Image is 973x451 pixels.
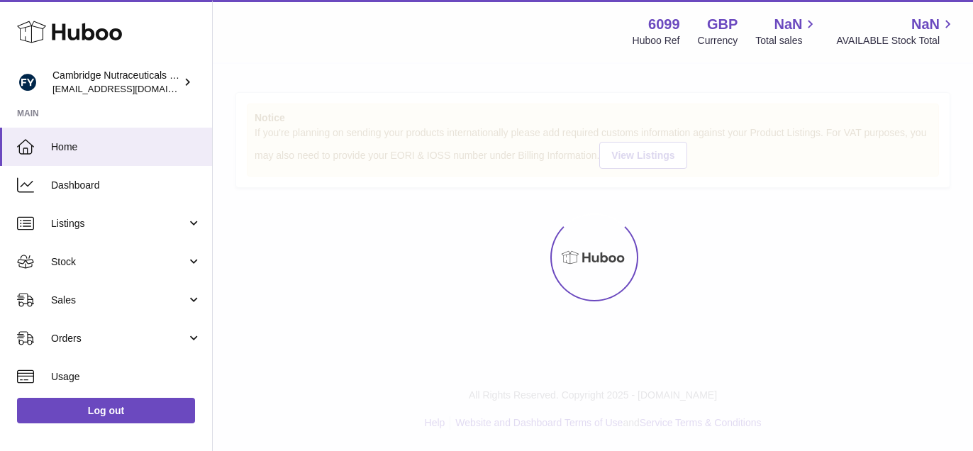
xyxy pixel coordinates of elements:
[648,15,680,34] strong: 6099
[52,69,180,96] div: Cambridge Nutraceuticals Ltd
[774,15,802,34] span: NaN
[51,370,201,384] span: Usage
[51,179,201,192] span: Dashboard
[51,217,187,230] span: Listings
[51,255,187,269] span: Stock
[51,294,187,307] span: Sales
[633,34,680,48] div: Huboo Ref
[755,15,818,48] a: NaN Total sales
[51,332,187,345] span: Orders
[51,140,201,154] span: Home
[17,72,38,93] img: huboo@camnutra.com
[698,34,738,48] div: Currency
[755,34,818,48] span: Total sales
[836,34,956,48] span: AVAILABLE Stock Total
[17,398,195,423] a: Log out
[707,15,738,34] strong: GBP
[836,15,956,48] a: NaN AVAILABLE Stock Total
[52,83,208,94] span: [EMAIL_ADDRESS][DOMAIN_NAME]
[911,15,940,34] span: NaN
